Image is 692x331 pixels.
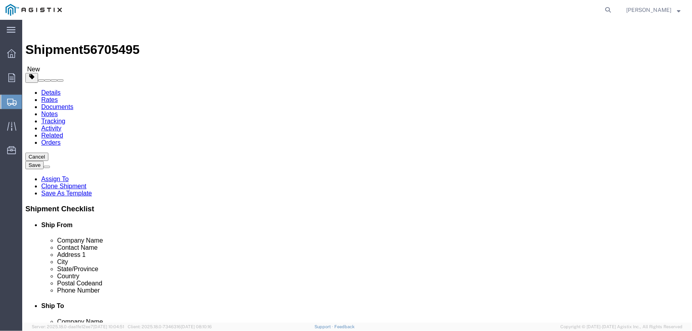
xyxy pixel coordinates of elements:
[626,5,681,15] button: [PERSON_NAME]
[93,324,124,329] span: [DATE] 10:04:51
[6,4,62,16] img: logo
[334,324,355,329] a: Feedback
[560,323,682,330] span: Copyright © [DATE]-[DATE] Agistix Inc., All Rights Reserved
[181,324,212,329] span: [DATE] 08:10:16
[626,6,671,14] span: Janice Fahrmeier
[314,324,334,329] a: Support
[32,324,124,329] span: Server: 2025.18.0-daa1fe12ee7
[128,324,212,329] span: Client: 2025.18.0-7346316
[22,20,692,323] iframe: FS Legacy Container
